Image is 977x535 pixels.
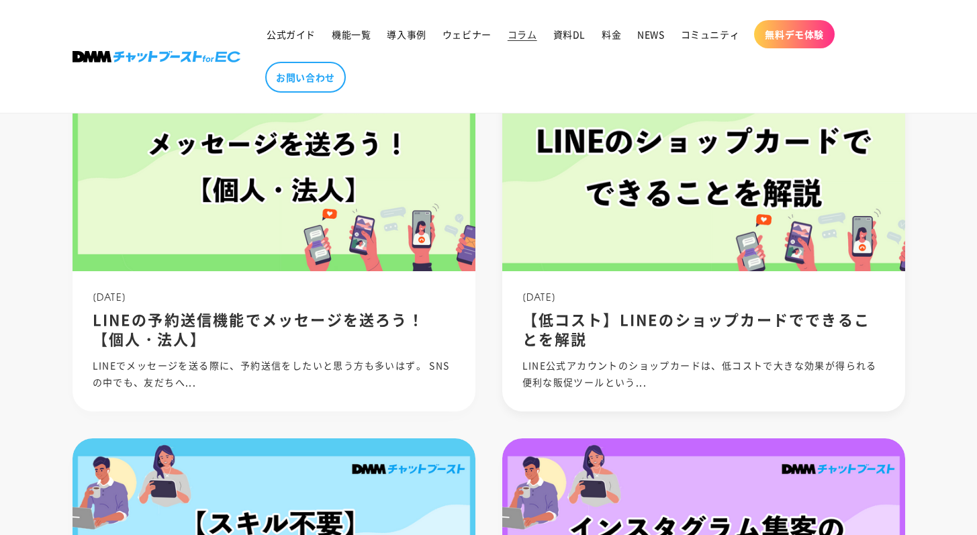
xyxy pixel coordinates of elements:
h2: 【低コスト】LINEのショップカードでできることを解説 [522,309,885,348]
span: 無料デモ体験 [765,28,824,40]
a: 公式ガイド [259,20,324,48]
img: 株式会社DMM Boost [73,51,240,62]
a: LINEのショップカードでできることを解説 [DATE]【低コスト】LINEのショップカードでできることを解説LINE公式アカウントのショップカードは、低コストで大きな効果が得られる便利な販促ツ... [502,3,905,411]
a: 機能一覧 [324,20,379,48]
a: 無料デモ体験 [754,20,835,48]
span: [DATE] [93,290,127,303]
a: ウェビナー [434,20,500,48]
span: 資料DL [553,28,586,40]
a: コミュニティ [673,20,748,48]
p: LINEでメッセージを送る際に、予約送信をしたいと思う方も多いはず。 SNSの中でも、友だちへ... [93,357,455,391]
a: 導入事例 [379,20,434,48]
span: 導入事例 [387,28,426,40]
span: 機能一覧 [332,28,371,40]
img: LINEでメッセージの予約送信機能を使う方法 [73,3,475,272]
a: NEWS [629,20,672,48]
h2: LINEの予約送信機能でメッセージを送ろう！【個人・法人】 [93,309,455,348]
a: LINEでメッセージの予約送信機能を使う方法 [DATE]LINEの予約送信機能でメッセージを送ろう！【個人・法人】LINEでメッセージを送る際に、予約送信をしたいと思う方も多いはず。 SNSの... [73,3,475,411]
a: お問い合わせ [265,62,346,93]
p: LINE公式アカウントのショップカードは、低コストで大きな効果が得られる便利な販促ツールという... [522,357,885,391]
span: [DATE] [522,290,557,303]
a: 資料DL [545,20,594,48]
a: 料金 [594,20,629,48]
span: NEWS [637,28,664,40]
span: コミュニティ [681,28,740,40]
span: ウェビナー [443,28,492,40]
span: お問い合わせ [276,71,335,83]
span: 料金 [602,28,621,40]
span: コラム [508,28,537,40]
span: 公式ガイド [267,28,316,40]
a: コラム [500,20,545,48]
